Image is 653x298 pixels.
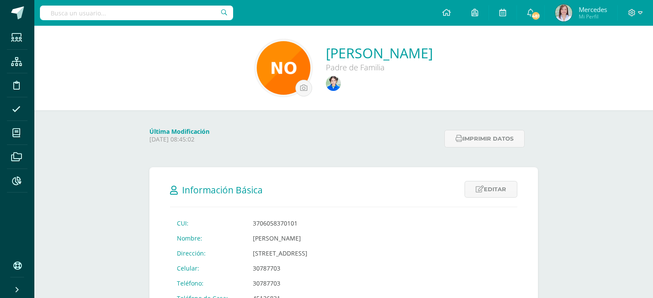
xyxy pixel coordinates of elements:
td: Teléfono: [170,276,246,291]
p: [DATE] 08:45:02 [149,135,439,143]
img: 51f8b1976f0c327757d1ca743c1ad4cc.png [555,4,572,21]
div: Padre de Familia [326,62,433,72]
td: CUI: [170,216,246,231]
td: 3706058370101 [246,216,360,231]
h4: Última Modificación [149,127,439,135]
img: d9674e4cc64b1fcee60edfd5809b90a3.png [326,76,341,91]
span: Mercedes [579,5,607,14]
td: Celular: [170,261,246,276]
td: 30787703 [246,261,360,276]
span: 481 [531,11,540,21]
span: Información Básica [182,184,263,196]
img: f5456d4c925b5b7a5e65a8c2fa58a035.png [257,41,310,95]
span: Mi Perfil [579,13,607,20]
a: Editar [465,181,517,198]
td: 30787703 [246,276,360,291]
td: Nombre: [170,231,246,246]
input: Busca un usuario... [40,6,233,20]
td: [PERSON_NAME] [246,231,360,246]
button: Imprimir datos [444,130,525,147]
td: Dirección: [170,246,246,261]
a: [PERSON_NAME] [326,44,433,62]
td: [STREET_ADDRESS] [246,246,360,261]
